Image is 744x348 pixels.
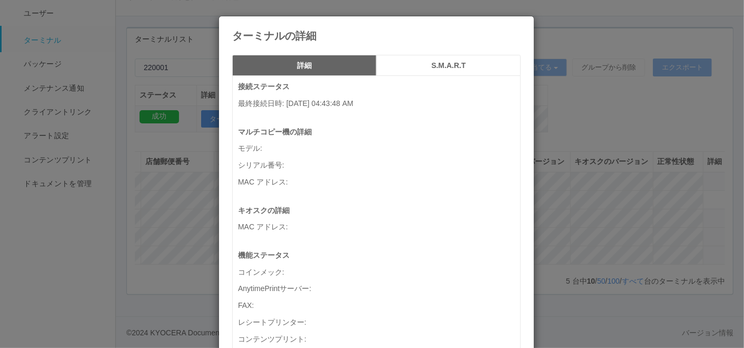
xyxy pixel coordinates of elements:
[238,334,520,345] p: コンテンツプリント :
[232,55,376,76] button: 詳細
[380,62,517,70] h5: S.M.A.R.T
[238,160,520,171] p: シリアル番号 :
[238,283,520,294] p: AnytimePrintサーバー :
[238,221,520,233] p: MAC アドレス :
[238,81,520,92] p: 接続ステータス
[238,300,520,311] p: FAX :
[238,250,520,261] p: 機能ステータス
[232,30,521,42] h4: ターミナルの詳細
[238,177,520,188] p: MAC アドレス :
[238,267,520,278] p: コインメック :
[238,143,520,154] p: モデル :
[238,205,520,216] p: キオスクの詳細
[376,55,521,76] button: S.M.A.R.T
[238,98,520,109] p: 最終接続日時 : [DATE] 04:43:48 AM
[238,127,520,138] p: マルチコピー機の詳細
[238,317,520,328] p: レシートプリンター :
[236,62,373,70] h5: 詳細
